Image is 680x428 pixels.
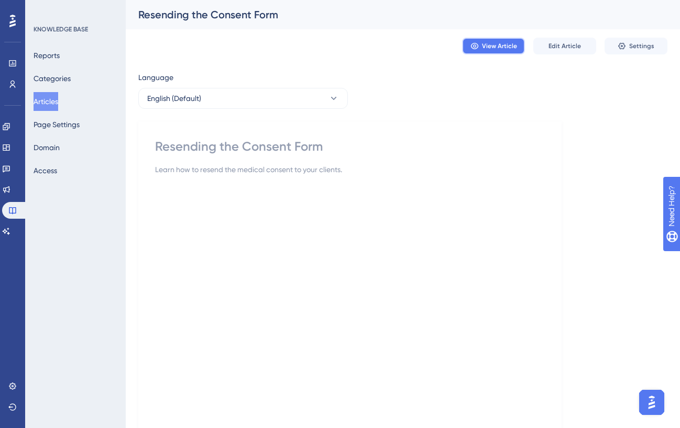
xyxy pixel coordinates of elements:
div: Resending the Consent Form [138,7,641,22]
button: Edit Article [533,38,596,54]
button: Reports [34,46,60,65]
button: Settings [605,38,667,54]
span: Language [138,71,173,84]
button: View Article [462,38,525,54]
div: Learn how to resend the medical consent to your clients. [155,163,545,176]
span: Need Help? [25,3,65,15]
button: Domain [34,138,60,157]
span: Settings [629,42,654,50]
button: Articles [34,92,58,111]
span: View Article [482,42,517,50]
span: Edit Article [549,42,581,50]
iframe: UserGuiding AI Assistant Launcher [636,387,667,418]
div: KNOWLEDGE BASE [34,25,88,33]
button: Access [34,161,57,180]
button: Page Settings [34,115,80,134]
span: English (Default) [147,92,201,105]
button: English (Default) [138,88,348,109]
button: Categories [34,69,71,88]
div: Resending the Consent Form [155,138,545,155]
